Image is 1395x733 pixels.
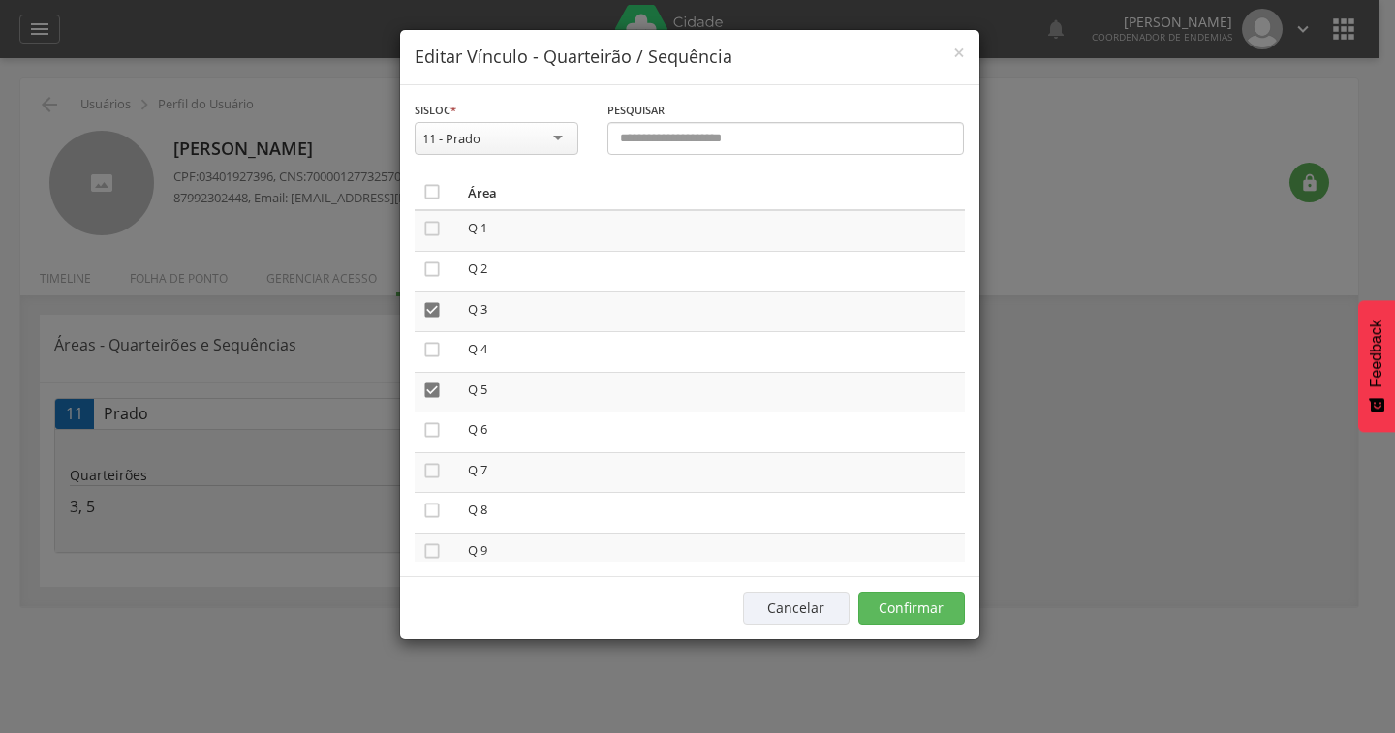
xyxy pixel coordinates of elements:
i:  [422,182,442,201]
i:  [422,461,442,480]
td: Q 6 [460,412,965,453]
span: Feedback [1368,320,1385,387]
i:  [422,420,442,440]
span: Pesquisar [607,103,665,117]
td: Q 3 [460,291,965,332]
button: Feedback - Mostrar pesquisa [1358,300,1395,432]
i:  [422,501,442,520]
i:  [422,381,442,400]
span: Sisloc [415,103,450,117]
th: Área [460,174,965,210]
i:  [422,300,442,320]
td: Q 9 [460,533,965,573]
td: Q 1 [460,210,965,251]
h4: Editar Vínculo - Quarteirão / Sequência [415,45,965,70]
div: 11 - Prado [422,130,480,147]
i:  [422,260,442,279]
i:  [422,340,442,359]
i:  [422,541,442,561]
i:  [422,219,442,238]
button: Confirmar [858,592,965,625]
td: Q 7 [460,452,965,493]
button: Close [953,43,965,63]
span: × [953,39,965,66]
td: Q 5 [460,372,965,412]
td: Q 2 [460,251,965,291]
td: Q 8 [460,493,965,534]
button: Cancelar [743,592,850,625]
td: Q 4 [460,332,965,373]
